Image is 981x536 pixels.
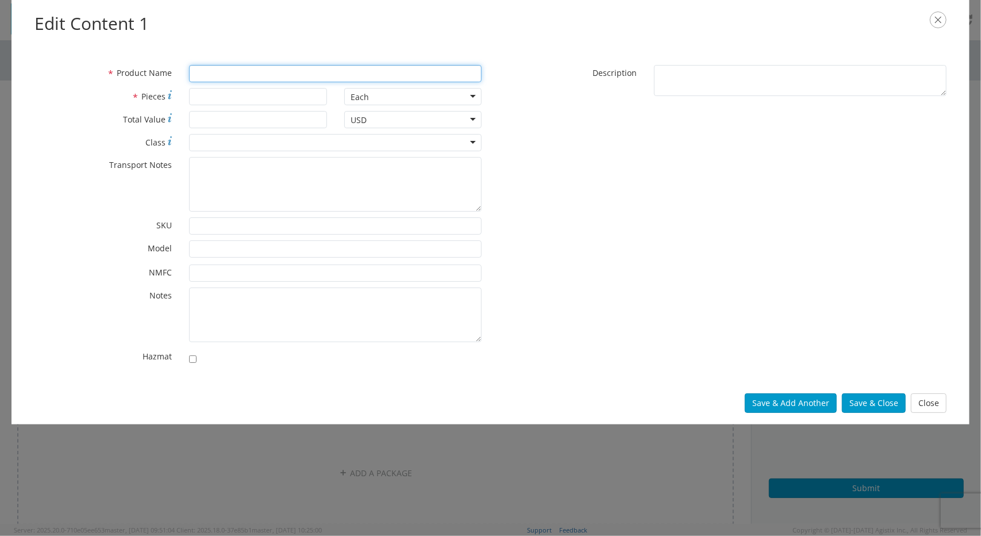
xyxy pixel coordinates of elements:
[148,243,172,254] span: Model
[145,137,166,148] span: Class
[143,351,172,362] span: Hazmat
[593,67,637,78] span: Description
[34,12,947,36] h2: Edit Content 1
[149,267,172,278] span: NMFC
[351,114,367,126] div: USD
[123,114,166,125] span: Total Value
[842,393,906,413] button: Save & Close
[141,91,166,102] span: Pieces
[109,159,172,170] span: Transport Notes
[911,393,947,413] button: Close
[149,290,172,301] span: Notes
[117,67,172,78] span: Product Name
[745,393,837,413] button: Save & Add Another
[351,91,369,103] div: Each
[156,220,172,231] span: SKU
